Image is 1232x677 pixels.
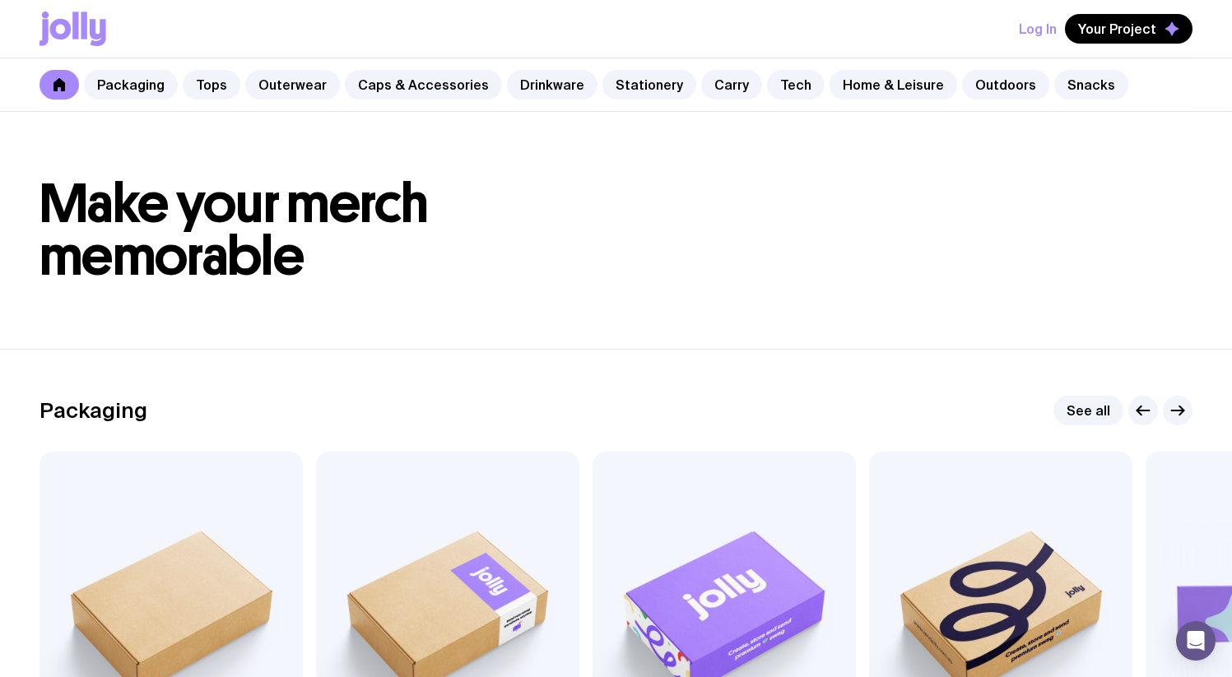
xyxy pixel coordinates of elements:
[1176,621,1216,661] div: Open Intercom Messenger
[830,70,957,100] a: Home & Leisure
[1053,396,1123,425] a: See all
[767,70,825,100] a: Tech
[1078,21,1156,37] span: Your Project
[84,70,178,100] a: Packaging
[345,70,502,100] a: Caps & Accessories
[245,70,340,100] a: Outerwear
[701,70,762,100] a: Carry
[602,70,696,100] a: Stationery
[507,70,597,100] a: Drinkware
[40,171,429,289] span: Make your merch memorable
[1019,14,1057,44] button: Log In
[183,70,240,100] a: Tops
[962,70,1049,100] a: Outdoors
[40,398,147,423] h2: Packaging
[1065,14,1192,44] button: Your Project
[1054,70,1128,100] a: Snacks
